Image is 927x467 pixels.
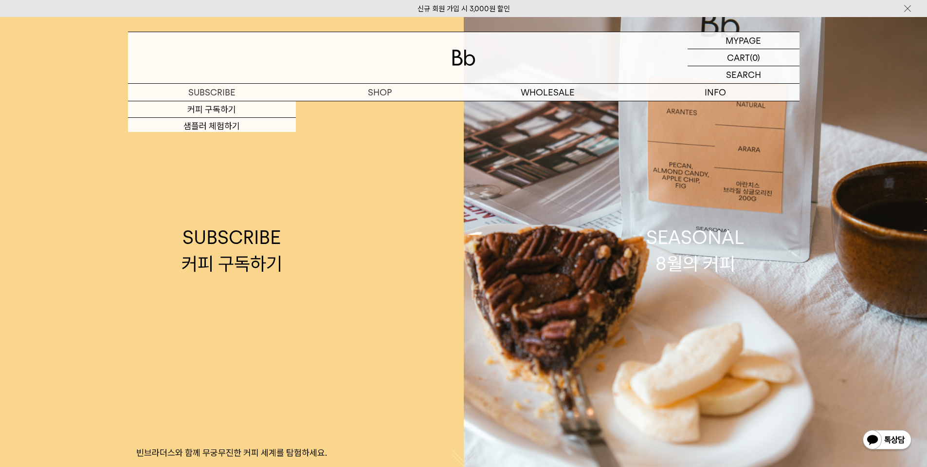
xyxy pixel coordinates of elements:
p: CART [727,49,750,66]
p: WHOLESALE [464,84,632,101]
img: 로고 [452,50,475,66]
a: SUBSCRIBE [128,84,296,101]
a: 커피 구독하기 [128,101,296,118]
p: MYPAGE [726,32,761,49]
p: INFO [632,84,800,101]
a: MYPAGE [688,32,800,49]
p: SEARCH [726,66,761,83]
a: SHOP [296,84,464,101]
a: 신규 회원 가입 시 3,000원 할인 [418,4,510,13]
a: 샘플러 체험하기 [128,118,296,134]
div: SUBSCRIBE 커피 구독하기 [182,224,282,276]
img: 카카오톡 채널 1:1 채팅 버튼 [862,429,912,452]
a: CART (0) [688,49,800,66]
div: SEASONAL 8월의 커피 [646,224,745,276]
p: (0) [750,49,760,66]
